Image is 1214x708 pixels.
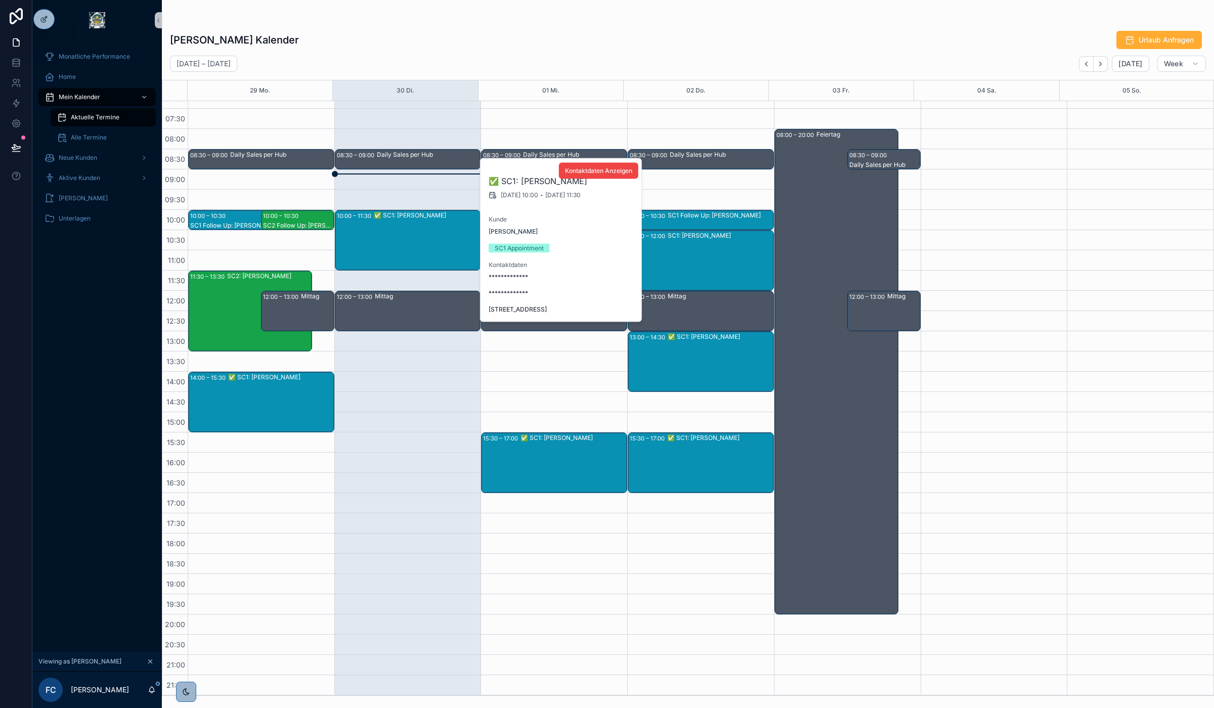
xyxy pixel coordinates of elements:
div: 08:30 – 09:00Daily Sales per Hub [482,150,627,169]
span: 13:30 [164,357,188,366]
div: 10:00 – 10:30SC1 Follow Up: [PERSON_NAME] [628,210,773,230]
div: Daily Sales per Hub [670,151,773,159]
span: 11:00 [165,256,188,264]
span: 16:30 [164,478,188,487]
button: Back [1079,56,1094,72]
div: 12:00 – 13:00 [849,292,887,302]
span: 21:30 [164,681,188,689]
div: 12:00 – 13:00 [337,292,375,302]
span: [DATE] 11:30 [545,191,581,199]
h2: ✅ SC1: [PERSON_NAME] [489,175,634,187]
div: 08:00 – 20:00Feiertag [775,129,898,614]
span: 08:30 [162,155,188,163]
span: 07:00 [163,94,188,103]
div: 12:00 – 13:00Mittag [628,291,773,331]
span: 18:00 [164,539,188,548]
div: 10:00 – 10:30SC2 Follow Up: [PERSON_NAME] [262,210,333,230]
div: Daily Sales per Hub [230,151,333,159]
button: 03 Fr. [833,80,850,101]
span: 19:00 [164,580,188,588]
div: 08:30 – 09:00Daily Sales per Hub [335,150,481,169]
span: Neue Kunden [59,154,97,162]
div: 13:00 – 14:30 [630,332,668,342]
span: Kontaktdaten Anzeigen [565,167,632,175]
span: [PERSON_NAME] [59,194,108,202]
span: 20:30 [162,640,188,649]
span: 17:30 [164,519,188,527]
span: 12:30 [164,317,188,325]
div: 10:00 – 10:30SC1 Follow Up: [PERSON_NAME] [189,210,312,230]
span: [DATE] [1118,59,1142,68]
div: 12:00 – 13:00 [263,292,301,302]
span: 17:00 [164,499,188,507]
a: Home [38,68,156,86]
div: 10:00 – 11:30✅ SC1: [PERSON_NAME] [335,210,481,270]
h1: [PERSON_NAME] Kalender [170,33,299,47]
span: [STREET_ADDRESS] [489,305,634,314]
div: Mittag [375,292,480,300]
div: 13:00 – 14:30✅ SC1: [PERSON_NAME] [628,332,773,391]
span: 15:00 [164,418,188,426]
span: Urlaub Anfragen [1139,35,1194,45]
div: 30 Di. [397,80,414,101]
div: 08:30 – 09:00Daily Sales per Hub [628,150,773,169]
div: 08:30 – 09:00 [337,150,377,160]
div: ✅ SC1: [PERSON_NAME] [374,211,480,219]
span: 09:30 [162,195,188,204]
div: Daily Sales per Hub [523,151,626,159]
span: 15:30 [164,438,188,447]
span: 09:00 [162,175,188,184]
span: 16:00 [164,458,188,467]
a: Neue Kunden [38,149,156,167]
div: 15:30 – 17:00 [483,433,521,444]
a: [PERSON_NAME] [38,189,156,207]
p: [PERSON_NAME] [71,685,129,695]
div: 14:00 – 15:30✅ SC1: [PERSON_NAME] [189,372,334,432]
button: 02 Do. [686,80,706,101]
div: 15:30 – 17:00 [630,433,667,444]
span: 10:00 [164,215,188,224]
div: ✅ SC1: [PERSON_NAME] [668,333,773,341]
button: 04 Sa. [977,80,996,101]
span: 18:30 [164,559,188,568]
button: Kontaktdaten Anzeigen [559,163,638,179]
button: Next [1094,56,1108,72]
div: Mittag [668,292,773,300]
div: 15:30 – 17:00✅ SC1: [PERSON_NAME] [628,433,773,493]
img: App logo [89,12,105,28]
div: 10:00 – 10:30 [190,211,228,221]
span: Alle Termine [71,134,107,142]
button: 29 Mo. [250,80,270,101]
button: 05 So. [1122,80,1141,101]
a: Mein Kalender [38,88,156,106]
a: [PERSON_NAME] [489,228,538,236]
div: 10:30 – 12:00SC1: [PERSON_NAME] [628,231,773,290]
span: Kunde [489,215,634,224]
span: 19:30 [164,600,188,608]
div: 08:30 – 09:00Daily Sales per Hub [848,150,920,169]
div: 08:30 – 09:00 [190,150,230,160]
div: 10:00 – 10:30 [630,211,668,221]
span: Week [1164,59,1183,68]
div: 10:00 – 11:30 [337,211,374,221]
div: SC1 Follow Up: [PERSON_NAME] [190,222,311,230]
span: 10:30 [164,236,188,244]
div: ✅ SC1: [PERSON_NAME] [521,434,626,442]
span: 13:00 [164,337,188,345]
div: SC1 Appointment [495,244,544,253]
div: 14:00 – 15:30 [190,373,228,383]
div: SC2 Follow Up: [PERSON_NAME] [263,222,333,230]
h2: [DATE] – [DATE] [177,59,231,69]
div: Daily Sales per Hub [377,151,480,159]
span: 12:00 [164,296,188,305]
div: 12:00 – 13:00Mittag [262,291,333,331]
div: SC2: [PERSON_NAME] [227,272,311,280]
span: Home [59,73,76,81]
button: 01 Mi. [542,80,559,101]
span: 11:30 [165,276,188,285]
span: [DATE] 10:00 [501,191,538,199]
div: Mittag [301,292,333,300]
